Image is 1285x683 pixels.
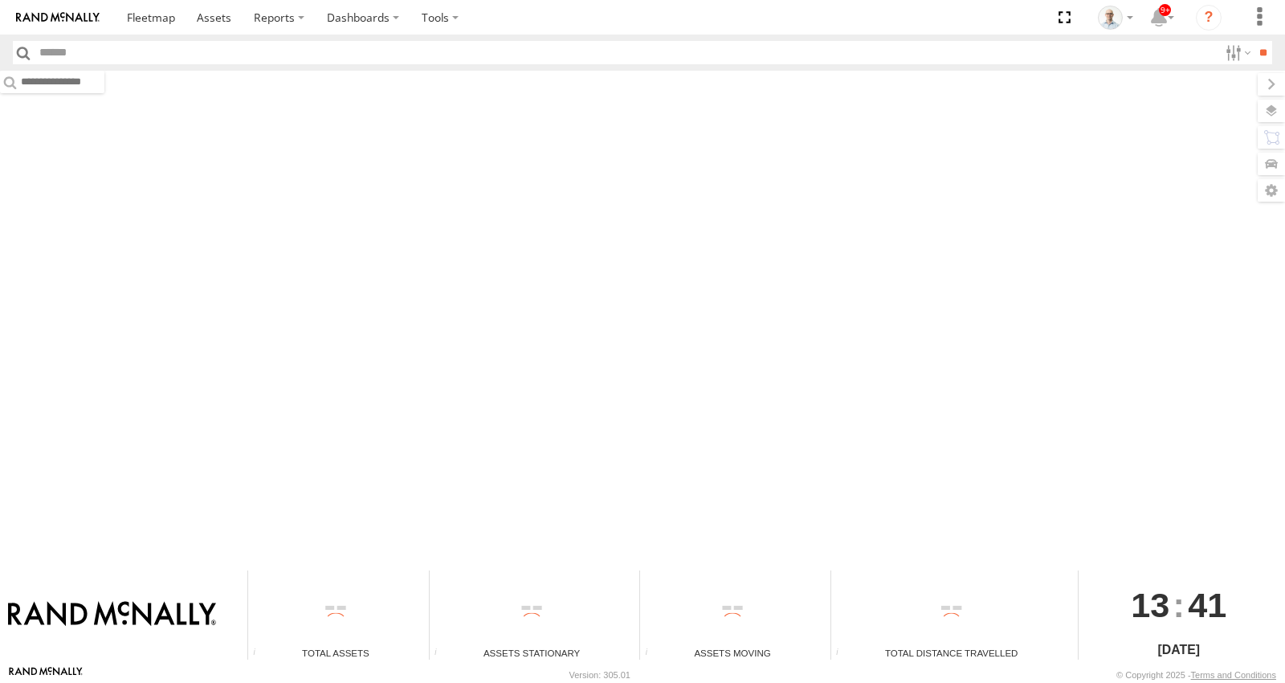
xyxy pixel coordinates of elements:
[1079,640,1279,660] div: [DATE]
[248,646,423,660] div: Total Assets
[1092,6,1139,30] div: Kurt Byers
[1116,670,1276,680] div: © Copyright 2025 -
[1079,571,1279,640] div: :
[430,648,454,660] div: Total number of assets current stationary.
[1191,670,1276,680] a: Terms and Conditions
[831,646,1072,660] div: Total Distance Travelled
[640,648,664,660] div: Total number of assets current in transit.
[1196,5,1222,31] i: ?
[248,648,272,660] div: Total number of Enabled Assets
[640,646,824,660] div: Assets Moving
[1258,179,1285,202] label: Map Settings
[831,648,855,660] div: Total distance travelled by all assets within specified date range and applied filters
[569,670,630,680] div: Version: 305.01
[1188,571,1226,640] span: 41
[9,667,83,683] a: Visit our Website
[1219,41,1254,64] label: Search Filter Options
[1131,571,1169,640] span: 13
[430,646,634,660] div: Assets Stationary
[8,601,216,628] img: Rand McNally
[16,12,100,23] img: rand-logo.svg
